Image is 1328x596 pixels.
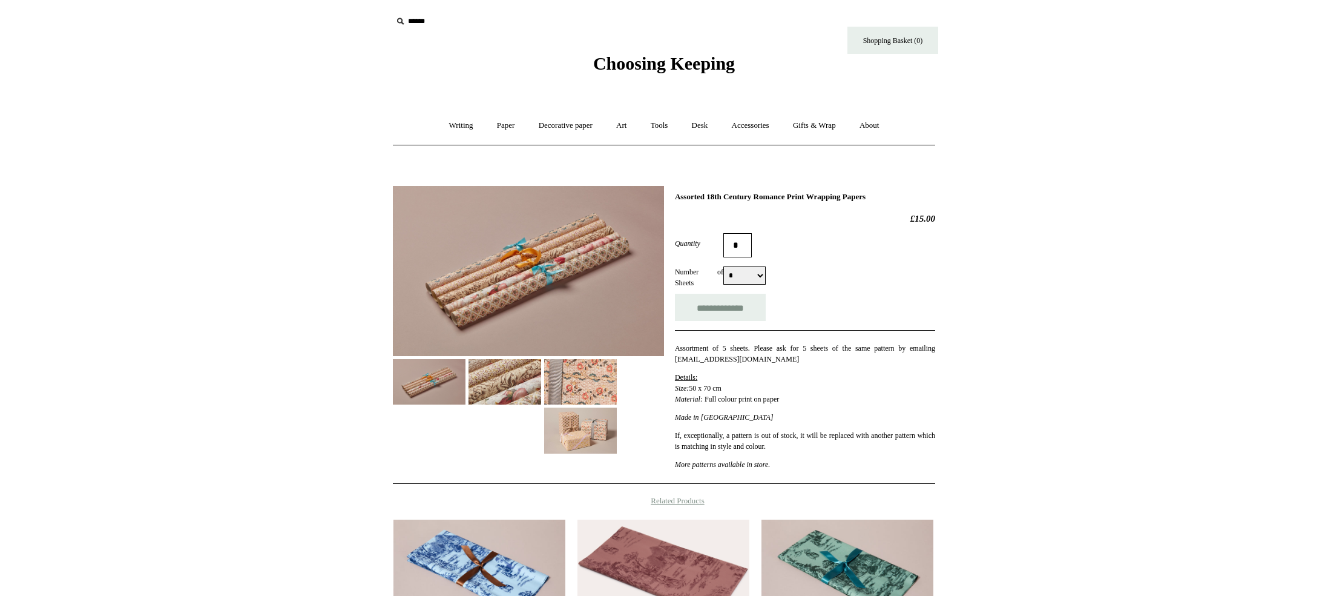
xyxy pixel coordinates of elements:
[438,110,484,142] a: Writing
[847,27,938,54] a: Shopping Basket (0)
[528,110,603,142] a: Decorative paper
[640,110,679,142] a: Tools
[675,395,703,403] em: Material:
[593,63,735,71] a: Choosing Keeping
[675,238,723,249] label: Quantity
[605,110,637,142] a: Art
[675,192,935,202] h1: Assorted 18th Century Romance Print Wrapping Papers
[675,430,935,452] p: If, exceptionally, a pattern is out of stock, it will be replaced with another pattern which is m...
[486,110,526,142] a: Paper
[675,373,697,382] span: Details:
[393,186,664,356] img: Assorted 18th Century Romance Print Wrapping Papers
[782,110,847,142] a: Gifts & Wrap
[675,267,723,288] label: Number of Sheets
[468,359,541,405] img: Assorted 18th Century Romance Print Wrapping Papers
[721,110,780,142] a: Accessories
[361,496,967,506] h4: Related Products
[675,460,770,469] em: More patterns available in store.
[675,343,935,365] p: Assortment of 5 sheets. Please ask for 5 sheets of the same pattern by emailing [EMAIL_ADDRESS][D...
[681,110,719,142] a: Desk
[675,213,935,224] h2: £15.00
[675,413,774,422] em: Made in [GEOGRAPHIC_DATA]
[593,53,735,73] span: Choosing Keeping
[544,408,617,453] img: Assorted 18th Century Romance Print Wrapping Papers
[675,372,935,405] p: 50 x 70 cm Full colour print on paper
[544,359,617,405] img: Assorted 18th Century Romance Print Wrapping Papers
[849,110,890,142] a: About
[675,384,689,392] em: Size:
[393,359,465,405] img: Assorted 18th Century Romance Print Wrapping Papers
